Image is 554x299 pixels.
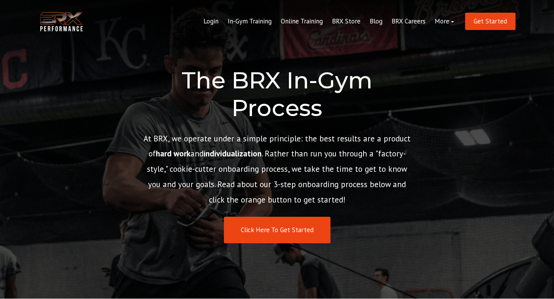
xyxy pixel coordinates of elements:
a: Login [199,12,223,31]
strong: hard work [156,148,190,159]
a: Online Training [276,12,327,31]
a: Blog [365,12,387,31]
img: BRX Transparent Logo-2 [38,10,85,33]
a: Click Here To Get Started [224,217,330,243]
a: BRX Careers [387,12,430,31]
a: More [430,12,459,31]
strong: individualization [204,148,262,159]
a: In-Gym Training [223,12,276,31]
span: The BRX In-Gym Process [182,66,372,122]
a: Get Started [465,13,516,30]
span: At BRX, we operate under a simple principle: the best results are a product of and . Rather than ... [144,133,410,205]
div: Navigation Menu [199,12,459,31]
a: BRX Store [327,12,365,31]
